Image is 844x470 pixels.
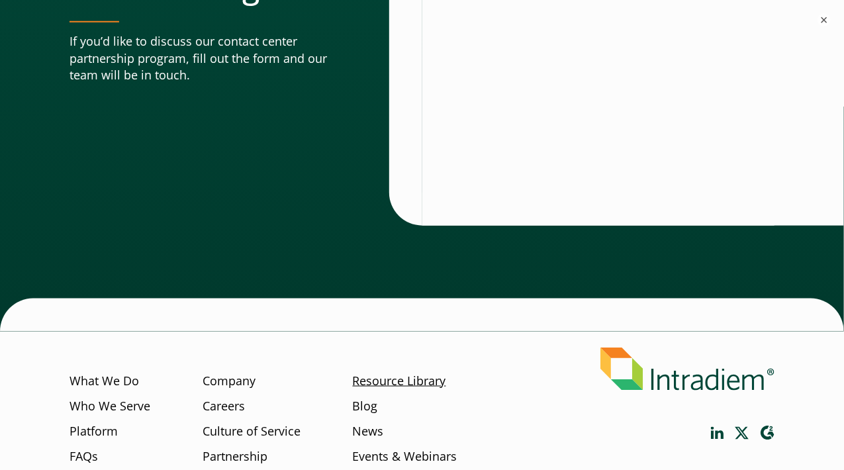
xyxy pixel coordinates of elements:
[70,33,336,85] p: If you’d like to discuss our contact center partnership program, fill out the form and our team w...
[735,427,749,440] a: Link opens in a new window
[203,448,267,465] a: Partnership
[203,398,245,415] a: Careers
[353,448,457,465] a: Events & Webinars
[353,423,384,440] a: News
[818,13,831,26] button: ×
[203,423,301,440] a: Culture of Service
[711,427,724,440] a: Link opens in a new window
[70,423,118,440] a: Platform
[203,373,256,390] a: Company
[70,398,150,415] a: Who We Serve
[70,448,98,465] a: FAQs
[600,348,774,391] img: Intradiem
[760,426,774,441] a: Link opens in a new window
[353,373,446,390] a: Resource Library
[353,398,378,415] a: Blog
[70,373,139,390] a: What We Do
